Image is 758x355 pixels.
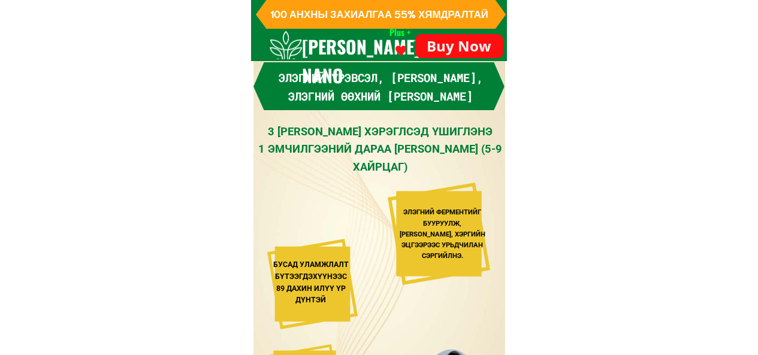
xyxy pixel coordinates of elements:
[273,259,349,307] div: БУСАД УЛАМЖЛАЛТ БҮТЭЭГДЭХҮҮНЭЭС 89 ДАХИН ИЛҮҮ ҮР ДҮНТЭЙ
[398,207,487,261] div: ЭЛЭГНИЙ ФЕРМЕНТИЙГ БУУРУУЛЖ, [PERSON_NAME], ХЭРГИЙН ЭЦГЭЭРЭЭС УРЬДЧИЛАН СЭРГИЙЛНЭ.
[256,123,505,175] div: 3 [PERSON_NAME] ХЭРЭГЛСЭД ҮШИГЛЭНЭ 1 ЭМЧИЛГЭЭНИЙ ДАРАА [PERSON_NAME] (5-9 ХАЙРЦАГ)
[302,32,435,90] h3: [PERSON_NAME] NANO
[415,34,503,58] p: Buy Now
[258,69,503,105] h3: Элэгний үрэвсэл, [PERSON_NAME], элэгний өөхний [PERSON_NAME]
